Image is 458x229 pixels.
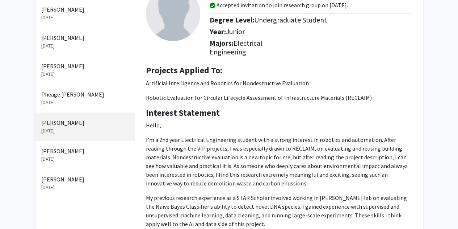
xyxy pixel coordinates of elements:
b: Majors: [210,38,234,48]
b: Year: [210,27,226,36]
p: [PERSON_NAME] [41,175,129,184]
p: [DATE] [41,70,129,78]
span: Undergraduate Student [254,15,327,24]
p: [PERSON_NAME] [41,147,129,155]
p: Artificial Intelligence and Robotics for Nondestructive Evaluation [146,79,412,87]
p: [PERSON_NAME] [41,118,129,127]
p: My previous research experience as a STAR Scholar involved working in [PERSON_NAME] lab on evalua... [146,193,412,228]
p: [DATE] [41,42,129,50]
iframe: Chat [5,196,31,224]
p: [DATE] [41,99,129,106]
p: [PERSON_NAME] [41,33,129,42]
p: [PERSON_NAME] [41,5,129,14]
p: [DATE] [41,184,129,191]
b: Projects Applied To: [146,65,222,76]
p: Pheage [PERSON_NAME] [41,90,129,99]
span: Electrical Engineering [210,38,262,56]
b: Interest Statement [146,107,220,118]
p: [DATE] [41,155,129,163]
p: Robotic Evaluation for Circular Lifecycle Assessment of Infrastructure Materials (RECLAIM) [146,93,412,102]
p: I’m a 2nd year Electrical Engineering student with a strong interest in robotics and automation. ... [146,135,412,188]
p: [PERSON_NAME] [41,62,129,70]
p: Hello, [146,121,412,130]
b: Degree Level: [210,15,254,24]
h6: Accepted invitation to join research group on [DATE]. [217,2,348,9]
p: [DATE] [41,127,129,135]
span: Junior [226,27,245,36]
p: [DATE] [41,14,129,21]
